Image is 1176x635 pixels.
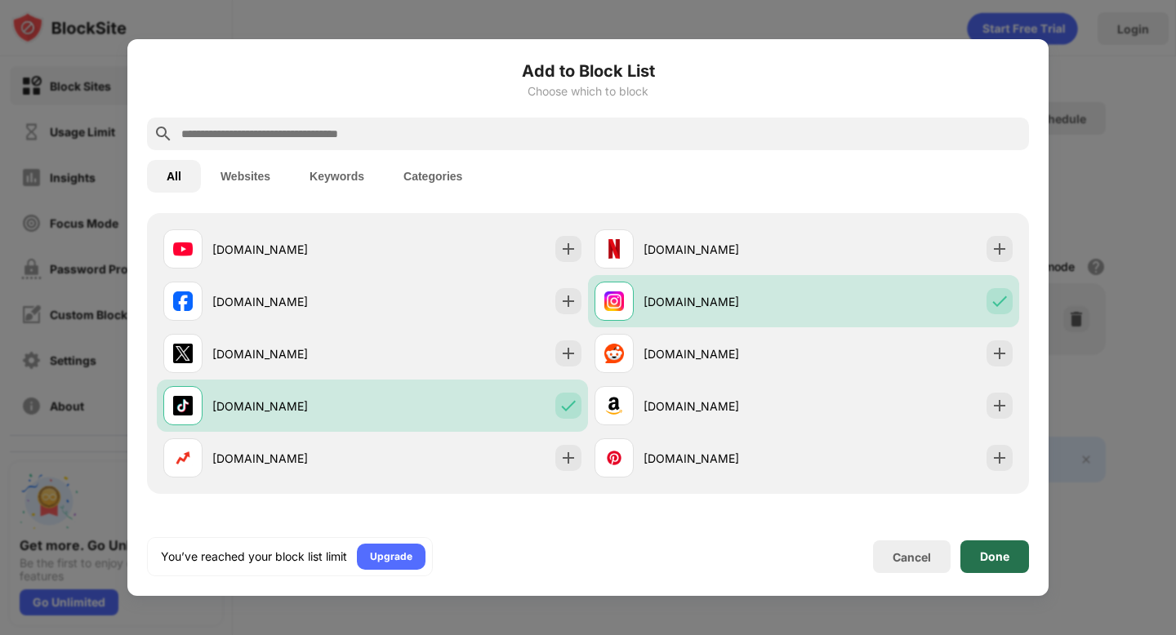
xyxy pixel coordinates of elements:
img: favicons [604,291,624,311]
div: [DOMAIN_NAME] [644,450,804,467]
div: Cancel [893,550,931,564]
img: favicons [173,239,193,259]
div: [DOMAIN_NAME] [212,241,372,258]
button: Keywords [290,160,384,193]
img: search.svg [154,124,173,144]
button: Categories [384,160,482,193]
img: favicons [173,291,193,311]
button: Websites [201,160,290,193]
img: favicons [604,344,624,363]
div: [DOMAIN_NAME] [212,397,372,415]
div: Choose which to block [147,85,1029,98]
button: All [147,160,201,193]
div: [DOMAIN_NAME] [644,241,804,258]
img: favicons [604,396,624,415]
img: favicons [173,344,193,363]
div: [DOMAIN_NAME] [644,345,804,362]
div: Done [980,550,1009,563]
div: [DOMAIN_NAME] [644,397,804,415]
div: [DOMAIN_NAME] [644,293,804,310]
img: favicons [604,448,624,468]
div: [DOMAIN_NAME] [212,293,372,310]
img: favicons [604,239,624,259]
div: [DOMAIN_NAME] [212,345,372,362]
div: [DOMAIN_NAME] [212,450,372,467]
img: favicons [173,448,193,468]
div: Upgrade [370,548,412,565]
h6: Add to Block List [147,59,1029,83]
div: You’ve reached your block list limit [161,548,347,565]
img: favicons [173,396,193,415]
